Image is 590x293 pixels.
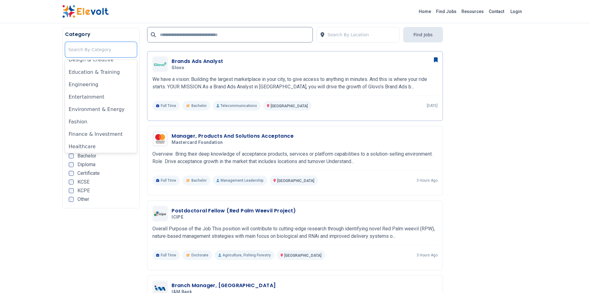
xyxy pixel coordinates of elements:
input: KCSE [69,180,74,184]
input: Certificate [69,171,74,176]
img: ICIPE [154,211,166,216]
div: Entertainment [65,91,137,103]
p: [DATE] [427,103,438,108]
h3: Brands Ads Analyst [172,58,223,65]
span: Diploma [77,162,95,167]
h3: Postdoctoral Fellow (Red Palm Weevil Project) [172,207,296,215]
span: [GEOGRAPHIC_DATA] [284,253,321,258]
div: Finance & Investment [65,128,137,140]
span: Other [77,197,89,202]
h3: Branch Manager, [GEOGRAPHIC_DATA] [172,282,276,289]
span: Glovo [172,65,184,71]
h3: Manager, Products And Solutions Acceptance [172,132,294,140]
p: We have a vision: Building the largest marketplace in your city, to give access to anything in mi... [152,76,438,91]
input: Bachelor [69,153,74,158]
span: KCSE [77,180,90,184]
img: Elevolt [62,5,109,18]
p: Telecommunications [213,101,261,111]
span: ICIPE [172,215,183,220]
p: Management Leadership [213,175,267,185]
p: 3 hours ago [417,253,438,258]
a: Resources [459,7,486,16]
div: Design & Creative [65,54,137,66]
span: KCPE [77,188,90,193]
span: Certificate [77,171,100,176]
img: Mastercard Foundation [154,133,166,145]
p: Full Time [152,250,180,260]
span: Bachelor [191,103,207,108]
div: Environment & Energy [65,103,137,116]
div: Fashion [65,116,137,128]
iframe: Chat Widget [559,263,590,293]
a: Mastercard FoundationManager, Products And Solutions AcceptanceMastercard FoundationOverview Brin... [152,131,438,185]
span: Bachelor [77,153,96,158]
a: Contact [486,7,507,16]
p: Full Time [152,175,180,185]
p: Overview Bring their deep knowledge of acceptance products, services or platform capabilities to ... [152,150,438,165]
p: Agriculture, Fishing Forestry [215,250,274,260]
p: 3 hours ago [417,178,438,183]
input: KCPE [69,188,74,193]
a: GlovoBrands Ads AnalystGlovoWe have a vision: Building the largest marketplace in your city, to g... [152,56,438,111]
span: Doctorate [191,253,208,258]
div: Healthcare [65,140,137,153]
div: Engineering [65,78,137,91]
a: ICIPEPostdoctoral Fellow (Red Palm Weevil Project)ICIPEOverall Purpose of the Job This position w... [152,206,438,260]
p: Full Time [152,101,180,111]
a: Login [507,5,526,18]
iframe: Advertisement [450,28,528,214]
input: Diploma [69,162,74,167]
a: Find Jobs [434,7,459,16]
span: Bachelor [191,178,207,183]
h5: Category [65,31,137,38]
p: Overall Purpose of the Job This position will contribute to cutting-edge research through identif... [152,225,438,240]
input: Other [69,197,74,202]
a: Home [416,7,434,16]
span: [GEOGRAPHIC_DATA] [271,104,308,108]
button: Find Jobs [403,27,443,42]
span: [GEOGRAPHIC_DATA] [277,179,314,183]
div: Education & Training [65,66,137,78]
img: Glovo [154,62,166,66]
span: Mastercard Foundation [172,140,223,145]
